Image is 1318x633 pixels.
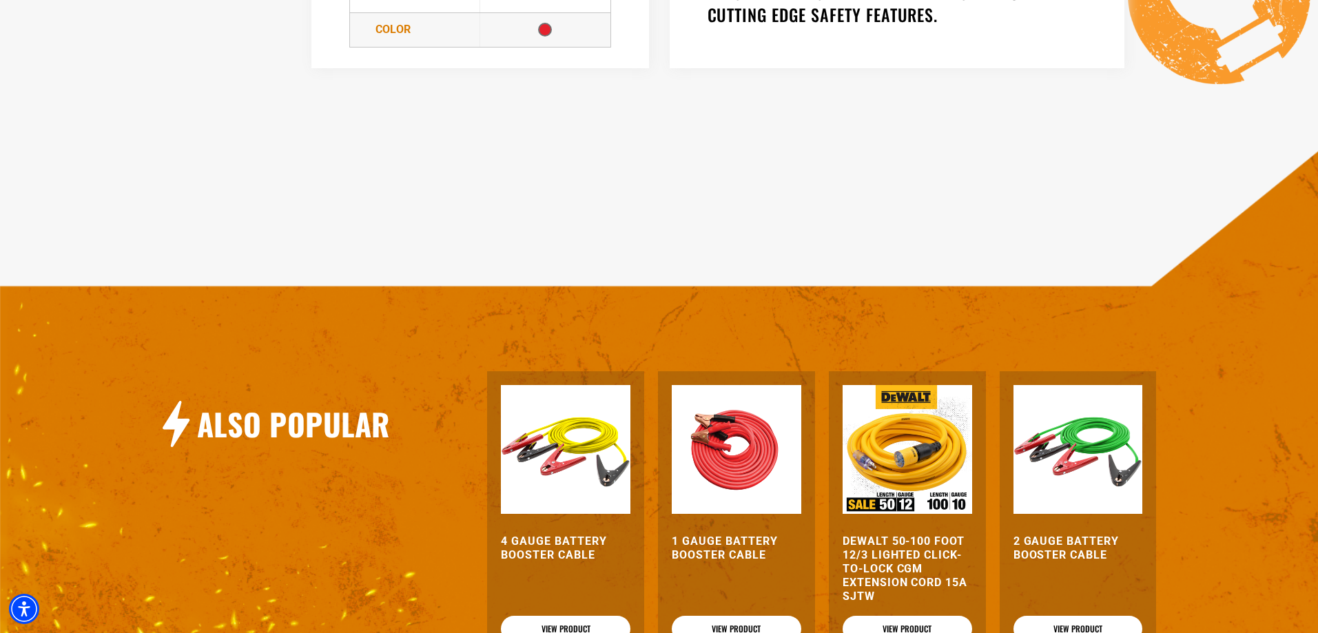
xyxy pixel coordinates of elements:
[843,385,972,515] img: DEWALT 50-100 foot 12/3 Lighted Click-to-Lock CGM Extension Cord 15A SJTW
[501,535,630,562] a: 4 Gauge Battery Booster Cable
[1013,535,1143,562] a: 2 Gauge Battery Booster Cable
[501,385,630,515] img: yellow
[1013,385,1143,515] img: green
[197,404,390,444] h2: Also Popular
[9,594,39,624] div: Accessibility Menu
[672,385,801,515] img: orange
[843,535,972,603] a: DEWALT 50-100 foot 12/3 Lighted Click-to-Lock CGM Extension Cord 15A SJTW
[349,12,480,47] td: Color
[672,535,801,562] a: 1 Gauge Battery Booster Cable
